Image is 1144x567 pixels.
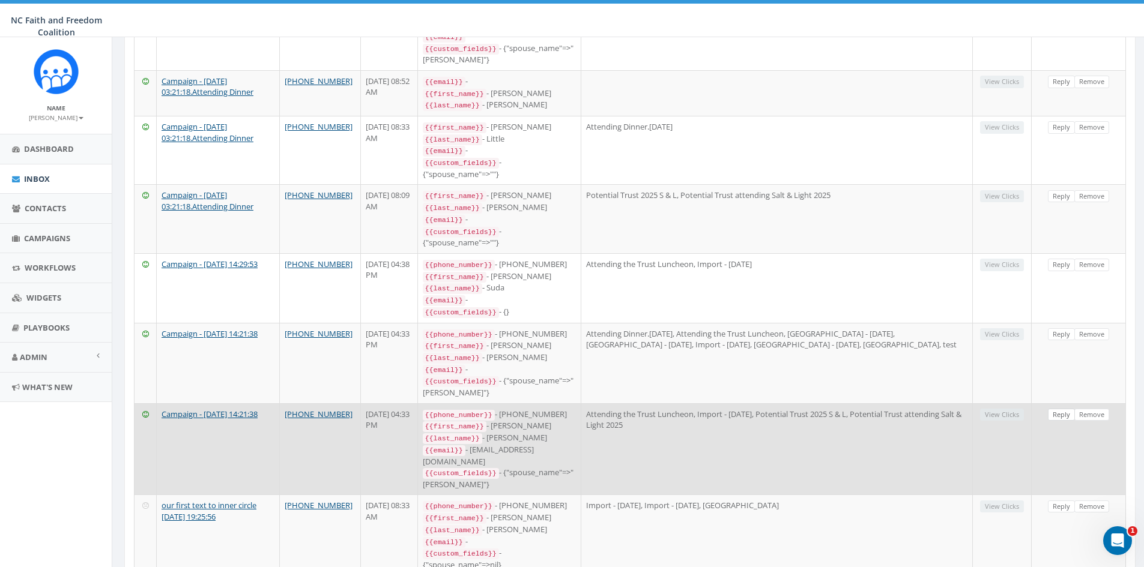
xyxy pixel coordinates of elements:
[25,262,76,273] span: Workflows
[423,294,577,306] div: -
[423,157,577,179] div: - {"spouse_name"=>""}
[24,233,70,244] span: Campaigns
[29,113,83,122] small: [PERSON_NAME]
[423,410,495,421] code: {{phone_number}}
[1048,328,1075,341] a: Reply
[423,548,499,559] code: {{custom_fields}}
[423,525,482,536] code: {{last_name}}
[1048,500,1075,513] a: Reply
[423,340,577,352] div: - [PERSON_NAME]
[581,323,973,403] td: Attending Dinner.[DATE], Attending the Trust Luncheon, [GEOGRAPHIC_DATA] - [DATE], [GEOGRAPHIC_DA...
[423,444,577,467] div: - [EMAIL_ADDRESS][DOMAIN_NAME]
[162,328,258,339] a: Campaign - [DATE] 14:21:38
[423,190,577,202] div: - [PERSON_NAME]
[285,259,353,269] a: [PHONE_NUMBER]
[285,409,353,419] a: [PHONE_NUMBER]
[423,328,577,340] div: - [PHONE_NUMBER]
[423,352,577,364] div: - [PERSON_NAME]
[423,376,499,387] code: {{custom_fields}}
[423,421,486,432] code: {{first_name}}
[1048,190,1075,203] a: Reply
[423,89,486,100] code: {{first_name}}
[581,403,973,495] td: Attending the Trust Luncheon, Import - [DATE], Potential Trust 2025 S & L, Potential Trust attend...
[423,353,482,364] code: {{last_name}}
[423,145,577,157] div: -
[285,121,353,132] a: [PHONE_NUMBER]
[423,88,577,100] div: - [PERSON_NAME]
[423,306,577,318] div: - {}
[423,259,577,271] div: - [PHONE_NUMBER]
[423,272,486,283] code: {{first_name}}
[423,365,465,376] code: {{email}}
[47,104,65,112] small: Name
[423,432,577,444] div: - [PERSON_NAME]
[423,420,577,432] div: - [PERSON_NAME]
[423,341,486,352] code: {{first_name}}
[423,227,499,238] code: {{custom_fields}}
[423,512,577,524] div: - [PERSON_NAME]
[1074,190,1109,203] a: Remove
[23,322,70,333] span: Playbooks
[361,70,418,116] td: [DATE] 08:52 AM
[1048,121,1075,134] a: Reply
[423,283,482,294] code: {{last_name}}
[423,260,495,271] code: {{phone_number}}
[1074,121,1109,134] a: Remove
[423,409,577,421] div: - [PHONE_NUMBER]
[1074,76,1109,88] a: Remove
[423,134,482,145] code: {{last_name}}
[285,190,353,200] a: [PHONE_NUMBER]
[285,500,353,511] a: [PHONE_NUMBER]
[1048,259,1075,271] a: Reply
[361,116,418,184] td: [DATE] 08:33 AM
[423,77,465,88] code: {{email}}
[423,146,465,157] code: {{email}}
[423,513,486,524] code: {{first_name}}
[423,100,482,111] code: {{last_name}}
[285,328,353,339] a: [PHONE_NUMBER]
[162,190,253,212] a: Campaign - [DATE] 03:21:18.Attending Dinner
[361,323,418,403] td: [DATE] 04:33 PM
[361,403,418,495] td: [DATE] 04:33 PM
[423,467,577,490] div: - {"spouse_name"=>"[PERSON_NAME]"}
[423,214,577,226] div: -
[34,49,79,94] img: Rally_Corp_Icon.png
[423,203,482,214] code: {{last_name}}
[1048,76,1075,88] a: Reply
[423,158,499,169] code: {{custom_fields}}
[423,122,486,133] code: {{first_name}}
[423,537,465,548] code: {{email}}
[423,500,577,512] div: - [PHONE_NUMBER]
[423,202,577,214] div: - [PERSON_NAME]
[423,76,577,88] div: -
[423,524,577,536] div: - [PERSON_NAME]
[24,143,74,154] span: Dashboard
[423,468,499,479] code: {{custom_fields}}
[423,43,577,65] div: - {"spouse_name"=>"[PERSON_NAME]"}
[1048,409,1075,421] a: Reply
[423,329,495,340] code: {{phone_number}}
[423,501,495,512] code: {{phone_number}}
[22,382,73,392] span: What's New
[581,184,973,253] td: Potential Trust 2025 S & L, Potential Trust attending Salt & Light 2025
[162,409,258,419] a: Campaign - [DATE] 14:21:38
[25,203,66,214] span: Contacts
[581,116,973,184] td: Attending Dinner.[DATE]
[423,99,577,111] div: - [PERSON_NAME]
[1074,328,1109,341] a: Remove
[1074,259,1109,271] a: Remove
[361,184,418,253] td: [DATE] 08:09 AM
[423,445,465,456] code: {{email}}
[24,173,50,184] span: Inbox
[423,191,486,202] code: {{first_name}}
[423,121,577,133] div: - [PERSON_NAME]
[1074,500,1109,513] a: Remove
[423,307,499,318] code: {{custom_fields}}
[423,44,499,55] code: {{custom_fields}}
[285,76,353,86] a: [PHONE_NUMBER]
[423,226,577,248] div: - {"spouse_name"=>""}
[20,352,47,362] span: Admin
[423,295,465,306] code: {{email}}
[423,282,577,294] div: - Suda
[361,253,418,323] td: [DATE] 04:38 PM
